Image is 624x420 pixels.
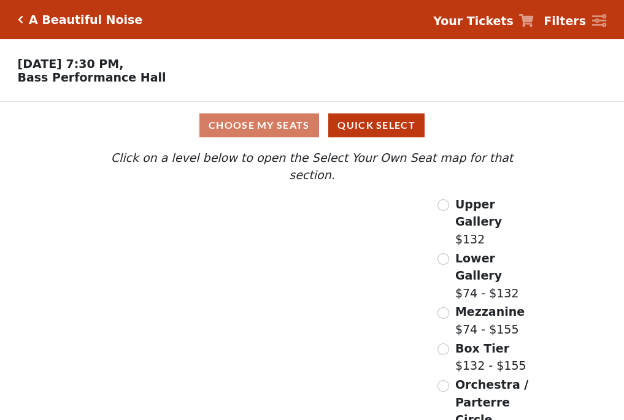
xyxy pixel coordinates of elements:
[433,12,534,30] a: Your Tickets
[433,14,514,28] strong: Your Tickets
[455,251,502,283] span: Lower Gallery
[455,303,525,338] label: $74 - $155
[222,316,361,400] path: Orchestra / Parterre Circle - Seats Available: 49
[455,340,526,375] label: $132 - $155
[455,305,525,318] span: Mezzanine
[455,250,537,302] label: $74 - $132
[455,196,537,248] label: $132
[455,342,509,355] span: Box Tier
[156,229,302,275] path: Lower Gallery - Seats Available: 146
[328,113,425,137] button: Quick Select
[544,14,586,28] strong: Filters
[87,149,537,184] p: Click on a level below to open the Select Your Own Seat map for that section.
[18,15,23,24] a: Click here to go back to filters
[544,12,606,30] a: Filters
[455,197,502,229] span: Upper Gallery
[146,202,283,235] path: Upper Gallery - Seats Available: 163
[29,13,142,27] h5: A Beautiful Noise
